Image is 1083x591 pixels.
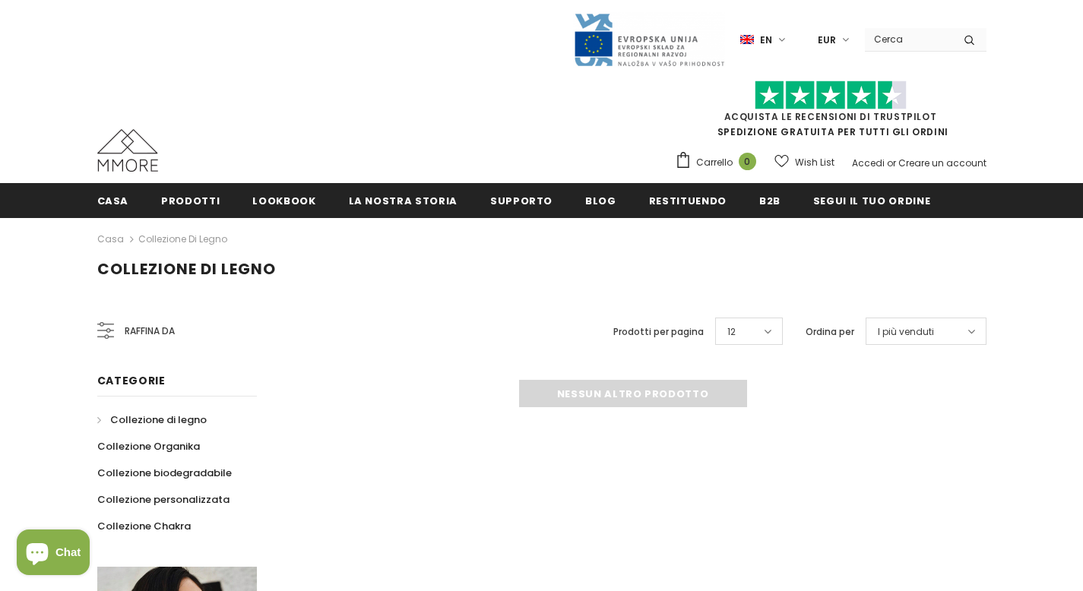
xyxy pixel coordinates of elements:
[97,439,200,454] span: Collezione Organika
[97,433,200,460] a: Collezione Organika
[649,194,727,208] span: Restituendo
[97,183,129,217] a: Casa
[97,492,230,507] span: Collezione personalizzata
[97,258,276,280] span: Collezione di legno
[252,183,315,217] a: Lookbook
[161,194,220,208] span: Prodotti
[161,183,220,217] a: Prodotti
[724,110,937,123] a: Acquista le recensioni di TrustPilot
[818,33,836,48] span: EUR
[852,156,885,169] a: Accedi
[760,33,772,48] span: en
[649,183,727,217] a: Restituendo
[97,513,191,539] a: Collezione Chakra
[613,324,704,340] label: Prodotti per pagina
[813,183,930,217] a: Segui il tuo ordine
[490,183,553,217] a: supporto
[110,412,207,427] span: Collezione di legno
[865,28,952,50] input: Search Site
[125,323,175,340] span: Raffina da
[774,149,834,175] a: Wish List
[349,183,458,217] a: La nostra storia
[878,324,934,340] span: I più venduti
[97,129,158,172] img: Casi MMORE
[739,153,756,170] span: 0
[573,33,725,46] a: Javni Razpis
[97,486,230,513] a: Collezione personalizzata
[97,460,232,486] a: Collezione biodegradabile
[675,151,764,174] a: Carrello 0
[813,194,930,208] span: Segui il tuo ordine
[759,183,781,217] a: B2B
[755,81,907,110] img: Fidati di Pilot Stars
[252,194,315,208] span: Lookbook
[12,529,94,579] inbox-online-store-chat: Shopify online store chat
[97,406,207,433] a: Collezione di legno
[490,194,553,208] span: supporto
[727,324,736,340] span: 12
[97,519,191,533] span: Collezione Chakra
[795,155,834,170] span: Wish List
[887,156,896,169] span: or
[97,230,124,248] a: Casa
[806,324,854,340] label: Ordina per
[97,194,129,208] span: Casa
[585,183,616,217] a: Blog
[97,373,166,388] span: Categorie
[740,33,754,46] img: i-lang-1.png
[138,232,227,245] a: Collezione di legno
[759,194,781,208] span: B2B
[349,194,458,208] span: La nostra storia
[675,87,986,138] span: SPEDIZIONE GRATUITA PER TUTTI GLI ORDINI
[585,194,616,208] span: Blog
[573,12,725,68] img: Javni Razpis
[898,156,986,169] a: Creare un account
[696,155,733,170] span: Carrello
[97,466,232,480] span: Collezione biodegradabile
